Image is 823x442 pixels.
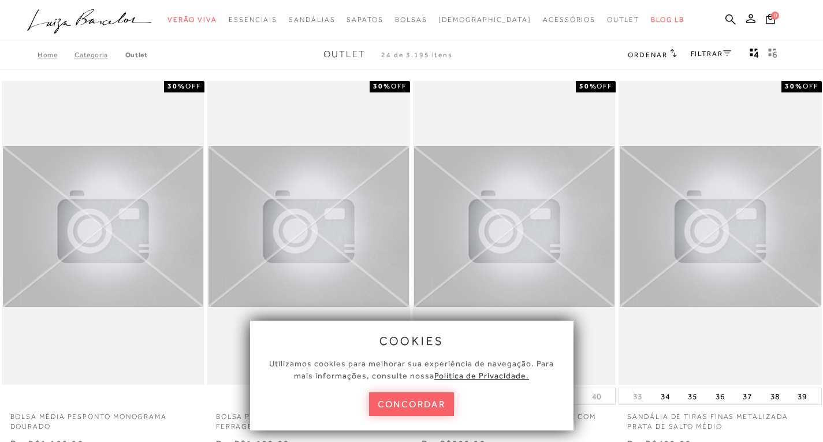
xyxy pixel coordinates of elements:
[767,388,783,404] button: 38
[712,388,728,404] button: 36
[597,82,612,90] span: OFF
[543,9,595,31] a: noSubCategoriesText
[373,82,391,90] strong: 30%
[765,47,781,62] button: gridText6Desc
[289,16,335,24] span: Sandálias
[167,16,217,24] span: Verão Viva
[208,146,409,307] img: BOLSA PEQUENA EM COURO MARSALA COM FERRAGEM EM GANCHO
[438,9,531,31] a: noSubCategoriesText
[651,9,684,31] a: BLOG LB
[579,82,597,90] strong: 50%
[391,82,407,90] span: OFF
[347,16,383,24] span: Sapatos
[620,146,820,307] img: SANDÁLIA DE TIRAS FINAS METALIZADA PRATA DE SALTO MÉDIO
[379,335,444,347] span: cookies
[803,82,818,90] span: OFF
[414,146,615,307] img: MULE DE SALTO ALTO EM COURO BEGE COM LAÇOS
[269,359,554,380] span: Utilizamos cookies para melhorar sua experiência de navegação. Para mais informações, consulte nossa
[691,50,731,58] a: FILTRAR
[75,51,125,59] a: Categoria
[630,391,646,402] button: 33
[739,388,755,404] button: 37
[762,13,779,28] button: 0
[381,51,453,59] span: 24 de 3.195 itens
[785,82,803,90] strong: 30%
[771,12,779,20] span: 0
[3,83,203,384] a: Missing Product Image Missing Product Image
[167,82,185,90] strong: 30%
[289,9,335,31] a: noSubCategoriesText
[589,391,605,402] button: 40
[208,83,409,384] a: Missing Product Image Missing Product Image
[2,405,204,432] a: Bolsa média pesponto monograma dourado
[684,388,701,404] button: 35
[607,16,639,24] span: Outlet
[125,51,148,59] a: Outlet
[628,51,667,59] span: Ordenar
[434,371,529,380] a: Política de Privacidade.
[746,47,762,62] button: Mostrar 4 produtos por linha
[185,82,201,90] span: OFF
[323,49,366,60] span: Outlet
[619,405,821,432] a: SANDÁLIA DE TIRAS FINAS METALIZADA PRATA DE SALTO MÉDIO
[395,16,427,24] span: Bolsas
[794,388,810,404] button: 39
[38,51,75,59] a: Home
[229,9,277,31] a: noSubCategoriesText
[167,9,217,31] a: noSubCategoriesText
[657,388,673,404] button: 34
[229,16,277,24] span: Essenciais
[607,9,639,31] a: noSubCategoriesText
[651,16,684,24] span: BLOG LB
[3,146,203,307] img: Bolsa média pesponto monograma dourado
[543,16,595,24] span: Acessórios
[369,392,455,416] button: concordar
[395,9,427,31] a: noSubCategoriesText
[438,16,531,24] span: [DEMOGRAPHIC_DATA]
[207,405,410,432] a: BOLSA PEQUENA EM COURO MARSALA COM FERRAGEM EM [GEOGRAPHIC_DATA]
[347,9,383,31] a: noSubCategoriesText
[414,83,615,384] a: Missing Product Image Missing Product Image
[620,83,820,384] a: Missing Product Image Missing Product Image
